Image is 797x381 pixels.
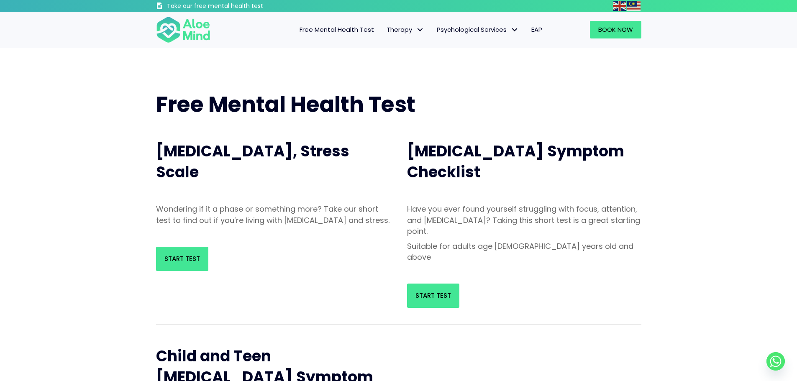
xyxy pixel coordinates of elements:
[627,1,641,10] a: Malay
[407,241,641,263] p: Suitable for adults age [DEMOGRAPHIC_DATA] years old and above
[156,247,208,271] a: Start Test
[437,25,519,34] span: Psychological Services
[221,21,548,38] nav: Menu
[531,25,542,34] span: EAP
[293,21,380,38] a: Free Mental Health Test
[164,254,200,263] span: Start Test
[387,25,424,34] span: Therapy
[613,1,627,10] a: English
[415,291,451,300] span: Start Test
[167,2,308,10] h3: Take our free mental health test
[407,284,459,308] a: Start Test
[613,1,626,11] img: en
[509,24,521,36] span: Psychological Services: submenu
[407,141,624,183] span: [MEDICAL_DATA] Symptom Checklist
[627,1,641,11] img: ms
[156,16,210,43] img: Aloe mind Logo
[431,21,525,38] a: Psychological ServicesPsychological Services: submenu
[590,21,641,38] a: Book Now
[598,25,633,34] span: Book Now
[156,141,349,183] span: [MEDICAL_DATA], Stress Scale
[414,24,426,36] span: Therapy: submenu
[156,2,308,12] a: Take our free mental health test
[525,21,548,38] a: EAP
[766,352,785,371] a: Whatsapp
[156,89,415,120] span: Free Mental Health Test
[380,21,431,38] a: TherapyTherapy: submenu
[407,204,641,236] p: Have you ever found yourself struggling with focus, attention, and [MEDICAL_DATA]? Taking this sh...
[300,25,374,34] span: Free Mental Health Test
[156,204,390,225] p: Wondering if it a phase or something more? Take our short test to find out if you’re living with ...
